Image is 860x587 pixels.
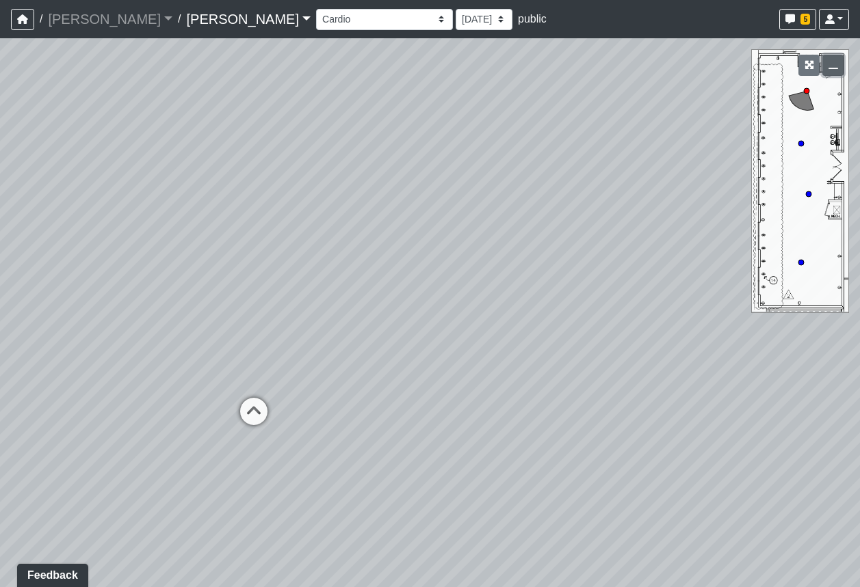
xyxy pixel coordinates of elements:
span: / [34,5,48,33]
a: [PERSON_NAME] [48,5,172,33]
button: 5 [779,9,816,30]
iframe: Ybug feedback widget [10,560,95,587]
a: [PERSON_NAME] [186,5,311,33]
span: public [518,13,547,25]
span: / [172,5,186,33]
span: 5 [800,14,810,25]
